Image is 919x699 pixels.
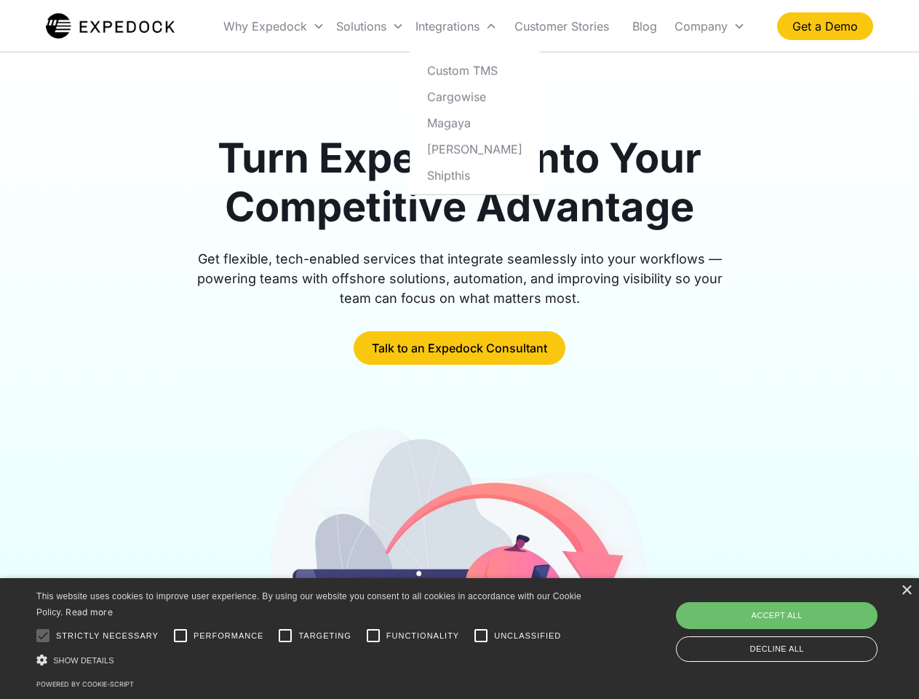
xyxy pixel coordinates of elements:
[621,1,669,51] a: Blog
[354,331,565,365] a: Talk to an Expedock Consultant
[194,630,264,642] span: Performance
[415,19,480,33] div: Integrations
[46,12,175,41] a: home
[56,630,159,642] span: Strictly necessary
[777,12,873,40] a: Get a Demo
[330,1,410,51] div: Solutions
[180,249,739,308] div: Get flexible, tech-enabled services that integrate seamlessly into your workflows — powering team...
[53,656,114,665] span: Show details
[415,83,534,109] a: Cargowise
[675,19,728,33] div: Company
[677,542,919,699] iframe: Chat Widget
[223,19,307,33] div: Why Expedock
[180,134,739,232] h1: Turn Expedock Into Your Competitive Advantage
[503,1,621,51] a: Customer Stories
[415,109,534,135] a: Magaya
[415,135,534,162] a: [PERSON_NAME]
[386,630,459,642] span: Functionality
[218,1,330,51] div: Why Expedock
[410,1,503,51] div: Integrations
[494,630,561,642] span: Unclassified
[46,12,175,41] img: Expedock Logo
[36,680,134,688] a: Powered by cookie-script
[65,607,113,617] a: Read more
[415,162,534,188] a: Shipthis
[36,652,586,668] div: Show details
[410,51,540,194] nav: Integrations
[336,19,386,33] div: Solutions
[415,57,534,83] a: Custom TMS
[669,1,751,51] div: Company
[36,591,581,618] span: This website uses cookies to improve user experience. By using our website you consent to all coo...
[298,630,351,642] span: Targeting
